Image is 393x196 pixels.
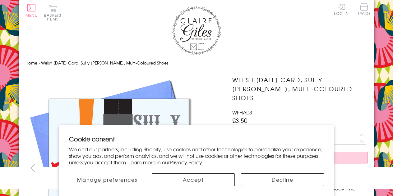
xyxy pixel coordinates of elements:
[172,6,221,55] img: Claire Giles Greetings Cards
[25,60,37,66] a: Home
[25,4,38,17] button: Menu
[77,176,137,183] span: Manage preferences
[358,3,371,16] a: Trade
[39,60,40,66] span: ›
[69,173,146,186] button: Manage preferences
[69,135,324,143] h2: Cookie consent
[334,3,349,15] a: Log In
[25,12,38,18] span: Menu
[44,5,61,21] button: Basket0 items
[47,12,61,22] span: 0 items
[232,75,368,102] h1: Welsh [DATE] Card, Sul y [PERSON_NAME], Multi-Coloured Shoes
[232,116,247,125] span: £3.50
[358,3,371,15] span: Trade
[25,161,39,175] button: prev
[241,173,324,186] button: Decline
[152,173,235,186] button: Accept
[69,146,324,165] p: We and our partners, including Shopify, use cookies and other technologies to personalize your ex...
[41,60,168,66] span: Welsh [DATE] Card, Sul y [PERSON_NAME], Multi-Coloured Shoes
[232,109,252,116] span: WFHA03
[170,158,202,166] a: Privacy Policy
[25,57,368,69] nav: breadcrumbs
